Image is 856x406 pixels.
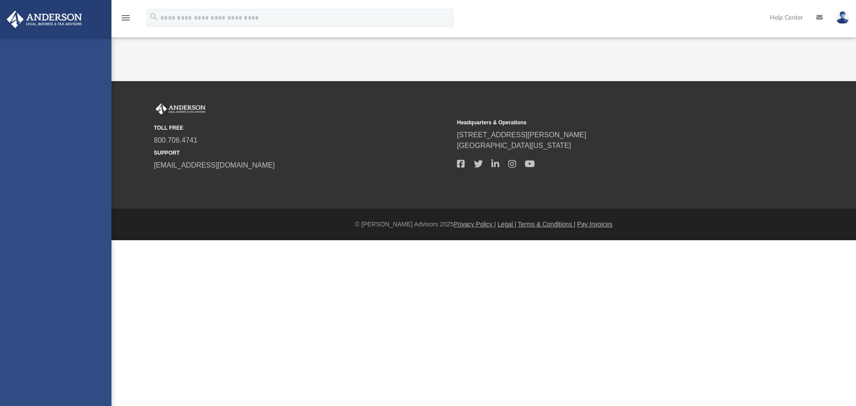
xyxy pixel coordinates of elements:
a: menu [120,17,131,23]
i: menu [120,12,131,23]
small: Headquarters & Operations [457,119,754,127]
img: User Pic [836,11,849,24]
small: TOLL FREE [154,124,451,132]
img: Anderson Advisors Platinum Portal [154,103,207,115]
a: [EMAIL_ADDRESS][DOMAIN_NAME] [154,161,275,169]
a: Terms & Conditions | [518,221,576,228]
small: SUPPORT [154,149,451,157]
a: [GEOGRAPHIC_DATA][US_STATE] [457,142,571,149]
a: Privacy Policy | [454,221,496,228]
i: search [149,12,159,22]
a: Legal | [498,221,516,228]
a: [STREET_ADDRESS][PERSON_NAME] [457,131,586,139]
div: © [PERSON_NAME] Advisors 2025 [111,220,856,229]
a: Pay Invoices [577,221,612,228]
img: Anderson Advisors Platinum Portal [4,11,85,28]
a: 800.706.4741 [154,136,198,144]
